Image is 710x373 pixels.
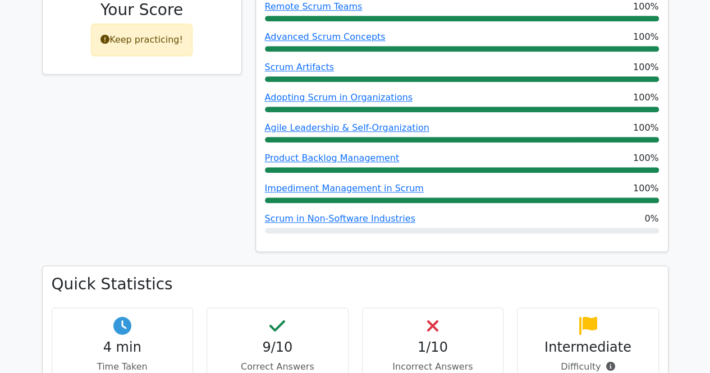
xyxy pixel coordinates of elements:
h3: Your Score [52,1,232,20]
a: Advanced Scrum Concepts [265,31,386,42]
h4: 4 min [61,339,184,356]
a: Remote Scrum Teams [265,1,363,12]
span: 100% [633,151,659,165]
a: Impediment Management in Scrum [265,183,424,194]
a: Scrum in Non-Software Industries [265,213,415,224]
h4: 1/10 [372,339,494,356]
span: 0% [644,212,658,225]
a: Scrum Artifacts [265,62,334,72]
span: 100% [633,182,659,195]
h4: 9/10 [216,339,339,356]
span: 100% [633,91,659,104]
span: 100% [633,61,659,74]
span: 100% [633,30,659,44]
a: Agile Leadership & Self-Organization [265,122,429,133]
a: Product Backlog Management [265,153,400,163]
a: Adopting Scrum in Organizations [265,92,413,103]
h3: Quick Statistics [52,275,659,294]
div: Keep practicing! [91,24,193,56]
h4: Intermediate [526,339,649,356]
span: 100% [633,121,659,135]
